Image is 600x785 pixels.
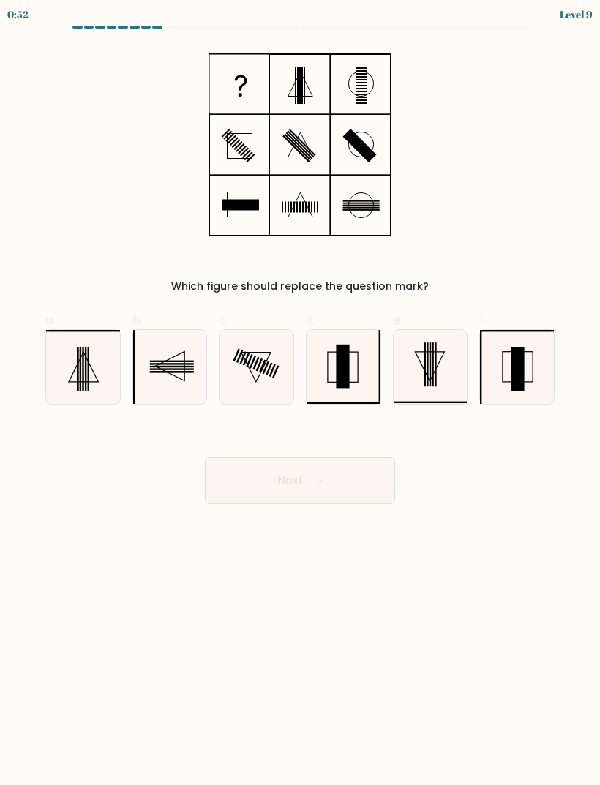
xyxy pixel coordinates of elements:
[393,312,402,328] span: e.
[7,7,29,22] div: 0:52
[54,279,546,294] div: Which figure should replace the question mark?
[560,7,593,22] div: Level 9
[219,312,228,328] span: c.
[306,312,315,328] span: d.
[45,312,55,328] span: a.
[132,312,143,328] span: b.
[205,457,395,504] button: Next
[479,312,486,328] span: f.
